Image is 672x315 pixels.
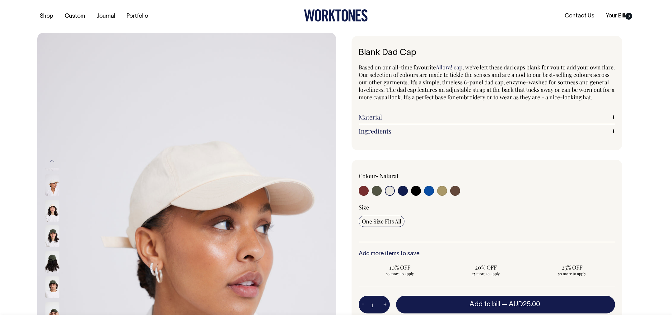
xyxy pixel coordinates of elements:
a: Portfolio [124,11,151,21]
button: Add to bill —AUD25.00 [396,296,615,313]
span: 10 more to apply [362,271,438,276]
button: + [380,299,390,311]
a: Shop [37,11,56,21]
h1: Blank Dad Cap [359,48,615,58]
div: Size [359,204,615,211]
span: 25% OFF [534,264,610,271]
a: Your Bill0 [603,11,635,21]
span: 0 [625,13,632,20]
span: • [376,172,378,180]
span: 10% OFF [362,264,438,271]
span: Add to bill [469,301,500,308]
a: Journal [94,11,118,21]
img: olive [45,251,59,273]
label: Natural [380,172,398,180]
button: - [359,299,367,311]
a: Custom [62,11,87,21]
span: 25 more to apply [448,271,524,276]
div: Colour [359,172,461,180]
img: olive [45,225,59,247]
a: Material [359,113,615,121]
span: — [502,301,542,308]
a: Allora! cap [436,63,462,71]
img: olive [45,276,59,298]
span: 20% OFF [448,264,524,271]
input: 25% OFF 50 more to apply [531,262,613,278]
input: 20% OFF 25 more to apply [445,262,527,278]
a: Ingredients [359,127,615,135]
span: , we've left these dad caps blank for you to add your own flare. Our selection of colours are mad... [359,63,615,101]
input: One Size Fits All [359,216,404,227]
span: 50 more to apply [534,271,610,276]
h6: Add more items to save [359,251,615,257]
span: One Size Fits All [362,218,401,225]
img: natural [45,200,59,222]
input: 10% OFF 10 more to apply [359,262,441,278]
button: Previous [48,154,57,168]
img: natural [45,174,59,196]
a: Contact Us [562,11,597,21]
span: AUD25.00 [509,301,540,308]
span: Based on our all-time favourite [359,63,436,71]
